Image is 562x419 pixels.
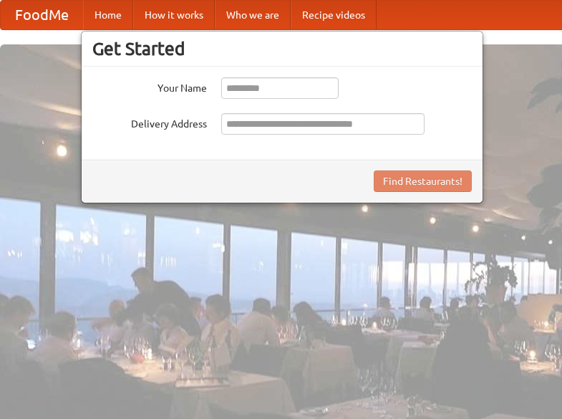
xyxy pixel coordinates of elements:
[133,1,215,29] a: How it works
[291,1,377,29] a: Recipe videos
[92,38,472,59] h3: Get Started
[92,77,207,95] label: Your Name
[1,1,83,29] a: FoodMe
[83,1,133,29] a: Home
[374,170,472,192] button: Find Restaurants!
[215,1,291,29] a: Who we are
[92,113,207,131] label: Delivery Address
